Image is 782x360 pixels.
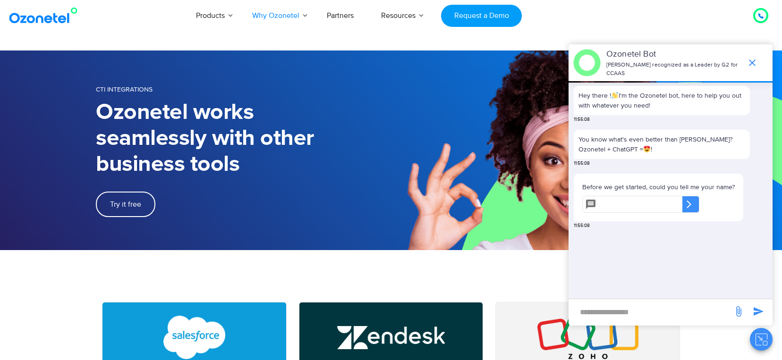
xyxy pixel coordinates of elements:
p: [PERSON_NAME] recognized as a Leader by G2 for CCAAS [606,61,742,78]
img: Zendesk Call Center Integration [337,316,445,359]
h1: Ozonetel works seamlessly with other business tools [96,100,391,177]
a: Request a Demo [441,5,522,27]
span: Try it free [110,201,141,208]
span: 11:55:08 [574,160,590,167]
img: 👋 [612,92,618,99]
span: end chat or minimize [743,53,762,72]
img: header [573,49,601,76]
button: Close chat [750,328,773,351]
a: Try it free [96,192,155,217]
p: Before we get started, could you tell me your name? [582,182,735,192]
img: 😍 [644,146,650,152]
p: You know what's even better than [PERSON_NAME]? Ozonetel + ChatGPT = ! [578,134,745,154]
span: CTI Integrations [96,85,153,93]
div: new-msg-input [573,304,728,321]
p: Ozonetel Bot [606,48,742,61]
img: Salesforce CTI Integration with Call Center Software [140,316,248,359]
p: Hey there ! I'm the Ozonetel bot, here to help you out with whatever you need! [578,91,745,110]
span: 11:55:08 [574,222,590,229]
span: send message [749,302,768,321]
span: send message [729,302,748,321]
span: 11:55:08 [574,116,590,123]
